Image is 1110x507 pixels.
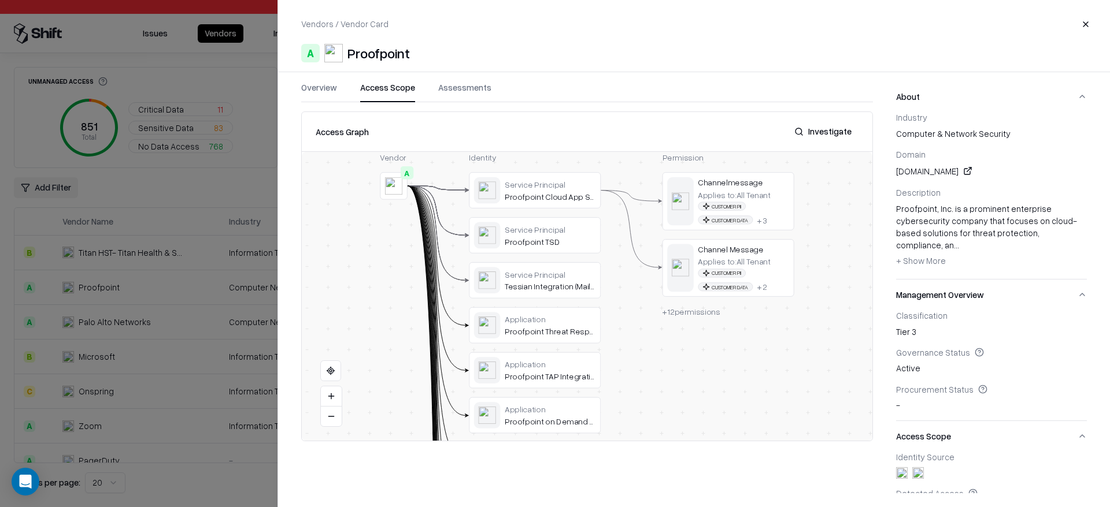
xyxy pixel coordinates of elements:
div: Permission [663,152,794,163]
div: Management Overview [896,310,1087,420]
button: Assessments [438,81,491,102]
button: +2 [757,282,767,292]
div: Proofpoint [347,44,410,62]
div: Proofpoint TSD [505,236,596,247]
div: Access Graph [316,125,369,138]
div: Vendor [380,152,408,163]
div: Tier 3 [896,310,1087,338]
span: Customer Data [698,282,753,291]
button: +3 [757,215,767,225]
div: About [896,112,1087,279]
div: Service Principal [505,224,596,234]
div: Applies to: All Tenant [698,256,770,267]
button: Overview [301,81,337,102]
button: Investigate [787,121,859,142]
div: Proofpoint Cloud App Security (includes CAD and CASB) [505,192,596,202]
span: ... [954,240,959,250]
div: Application [505,314,596,325]
div: A [401,166,414,180]
span: Customer Data [698,216,753,225]
div: Applies to: All Tenant [698,189,770,200]
div: Identity [469,152,601,163]
div: Channel Message [698,244,789,254]
div: Classification [896,310,1087,320]
div: Domain [896,149,1087,159]
div: Proofpoint, Inc. is a prominent enterprise cybersecurity company that focuses on cloud-based solu... [896,203,1087,270]
div: Proofpoint TAP Integration [505,371,596,382]
div: Proofpoint Threat Response TRAP [505,326,596,337]
div: Industry [896,112,1087,122]
div: + 2 [757,282,767,292]
div: Active [896,347,1087,375]
div: Service Principal [505,269,596,279]
img: entra.microsoft.com [896,467,908,479]
p: Vendors / Vendor Card [301,18,388,30]
div: + 3 [757,215,767,225]
div: A [301,44,320,62]
div: Procurement Status [896,384,1087,394]
img: Proofpoint [324,44,343,62]
div: Application [505,404,596,415]
div: Detected Access [896,488,1087,498]
div: Governance Status [896,347,1087,357]
div: Identity Source [896,452,1087,462]
button: + Show More [896,251,946,270]
div: - [896,384,1087,412]
div: Application [505,359,596,370]
span: + Show More [896,255,946,266]
div: [DOMAIN_NAME] [896,164,1087,178]
button: Access Scope [360,81,415,102]
button: About [896,81,1087,112]
div: Channelmessage [698,177,789,188]
div: Service Principal [505,179,596,189]
img: okta.com [912,467,924,479]
span: Customer PII [698,269,746,277]
span: Customer PII [698,202,746,211]
div: Proofpoint on Demand - CDE [505,416,596,427]
div: Description [896,187,1087,197]
div: Tessian Integration (Mailbox Protection) [505,281,596,292]
span: computer & network security [896,128,1087,140]
button: Management Overview [896,279,1087,310]
span: + 12 permissions [663,307,720,316]
button: Access Scope [896,421,1087,452]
